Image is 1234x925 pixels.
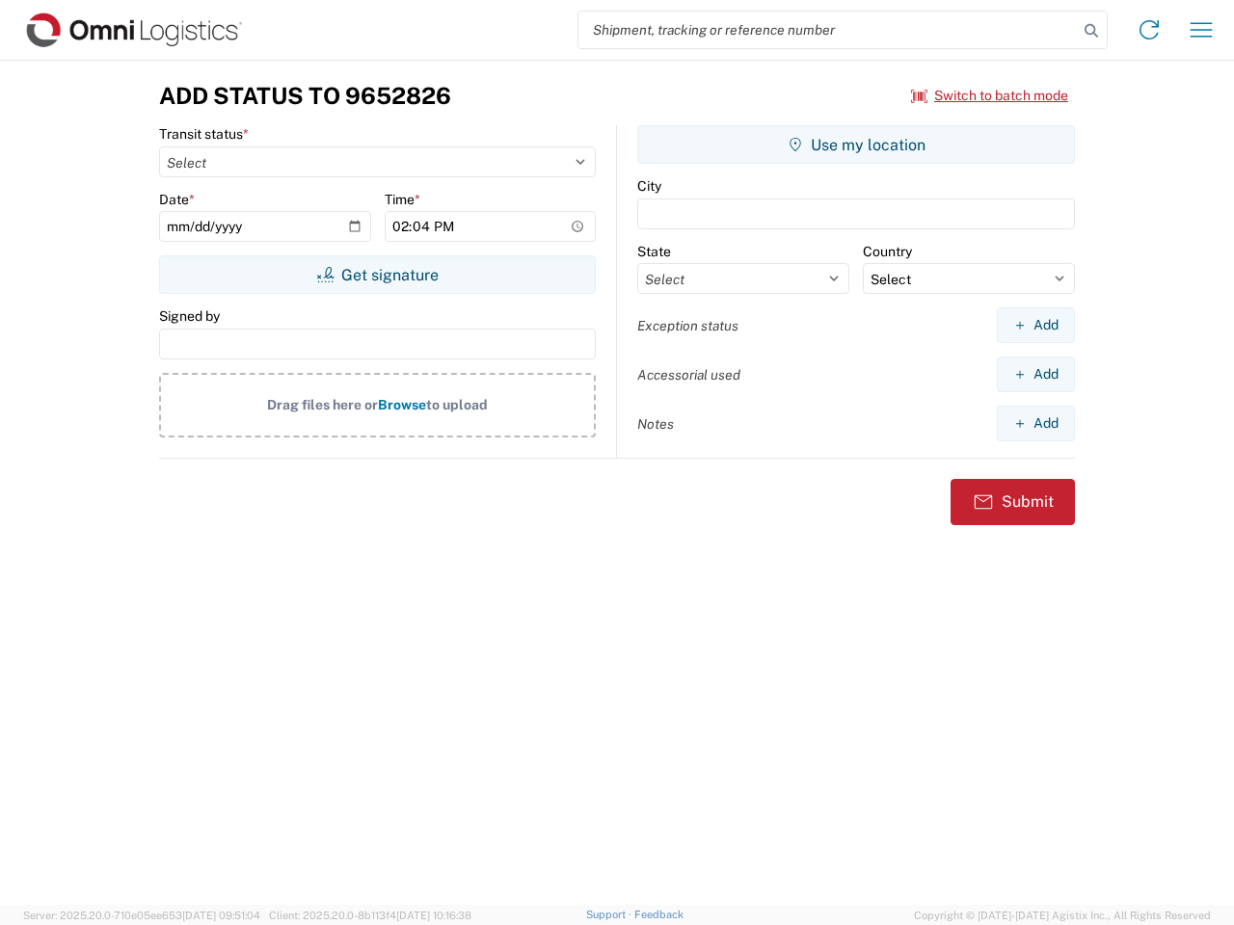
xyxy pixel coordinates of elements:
[637,177,661,195] label: City
[997,406,1075,441] button: Add
[378,397,426,412] span: Browse
[637,243,671,260] label: State
[637,125,1075,164] button: Use my location
[159,125,249,143] label: Transit status
[997,357,1075,392] button: Add
[159,191,195,208] label: Date
[426,397,488,412] span: to upload
[159,82,451,110] h3: Add Status to 9652826
[269,910,471,921] span: Client: 2025.20.0-8b113f4
[578,12,1078,48] input: Shipment, tracking or reference number
[637,415,674,433] label: Notes
[951,479,1075,525] button: Submit
[914,907,1211,924] span: Copyright © [DATE]-[DATE] Agistix Inc., All Rights Reserved
[182,910,260,921] span: [DATE] 09:51:04
[637,366,740,383] label: Accessorial used
[396,910,471,921] span: [DATE] 10:16:38
[586,909,634,920] a: Support
[385,191,420,208] label: Time
[159,255,596,294] button: Get signature
[997,307,1075,343] button: Add
[267,397,378,412] span: Drag files here or
[863,243,912,260] label: Country
[911,80,1068,112] button: Switch to batch mode
[23,910,260,921] span: Server: 2025.20.0-710e05ee653
[637,317,738,334] label: Exception status
[159,307,220,325] label: Signed by
[634,909,684,920] a: Feedback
